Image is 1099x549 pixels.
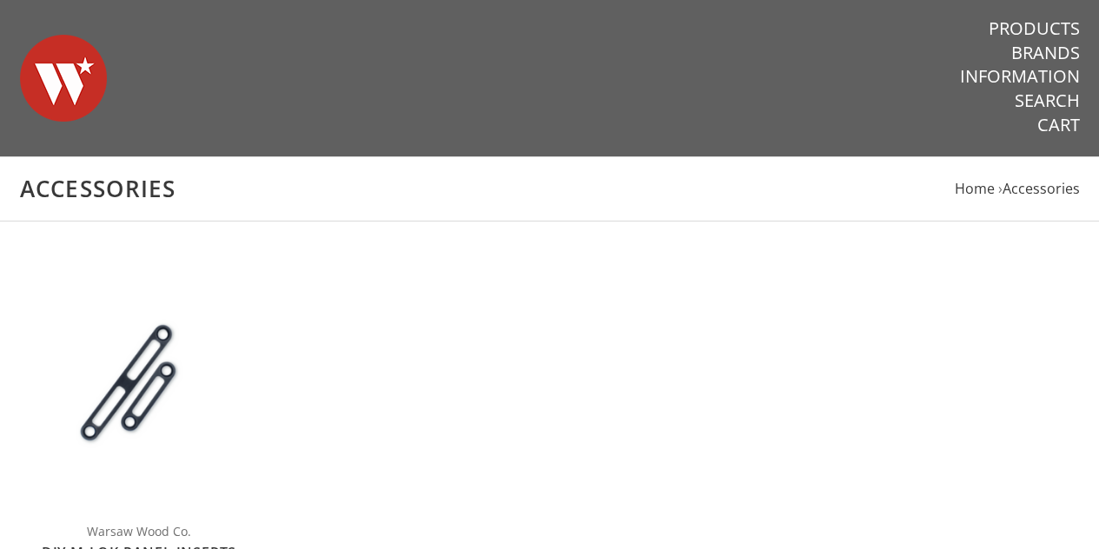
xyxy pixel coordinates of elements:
[20,175,1080,203] h1: Accessories
[998,177,1080,201] li: ›
[20,265,259,504] img: DIY M-LOK Panel Inserts
[1015,89,1080,112] a: Search
[1037,114,1080,136] a: Cart
[20,17,107,139] img: Warsaw Wood Co.
[960,65,1080,88] a: Information
[1011,42,1080,64] a: Brands
[955,179,995,198] a: Home
[1003,179,1080,198] a: Accessories
[989,17,1080,40] a: Products
[20,521,259,541] span: Warsaw Wood Co.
